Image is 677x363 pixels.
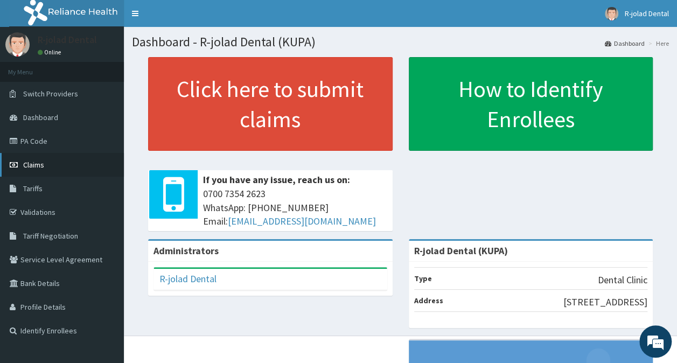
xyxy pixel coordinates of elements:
p: [STREET_ADDRESS] [563,295,647,309]
b: Administrators [153,245,219,257]
p: Dental Clinic [598,273,647,287]
b: Type [414,274,432,283]
span: Tariffs [23,184,43,193]
span: R-jolad Dental [625,9,669,18]
img: User Image [5,32,30,57]
p: R-jolad Dental [38,35,97,45]
span: Switch Providers [23,89,78,99]
strong: R-jolad Dental (KUPA) [414,245,508,257]
a: Online [38,48,64,56]
h1: Dashboard - R-jolad Dental (KUPA) [132,35,669,49]
a: [EMAIL_ADDRESS][DOMAIN_NAME] [228,215,376,227]
a: How to Identify Enrollees [409,57,653,151]
span: 0700 7354 2623 WhatsApp: [PHONE_NUMBER] Email: [203,187,387,228]
span: Tariff Negotiation [23,231,78,241]
span: Claims [23,160,44,170]
b: Address [414,296,443,305]
b: If you have any issue, reach us on: [203,173,350,186]
li: Here [646,39,669,48]
a: R-jolad Dental [159,273,217,285]
a: Dashboard [605,39,645,48]
span: Dashboard [23,113,58,122]
a: Click here to submit claims [148,57,393,151]
img: User Image [605,7,618,20]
